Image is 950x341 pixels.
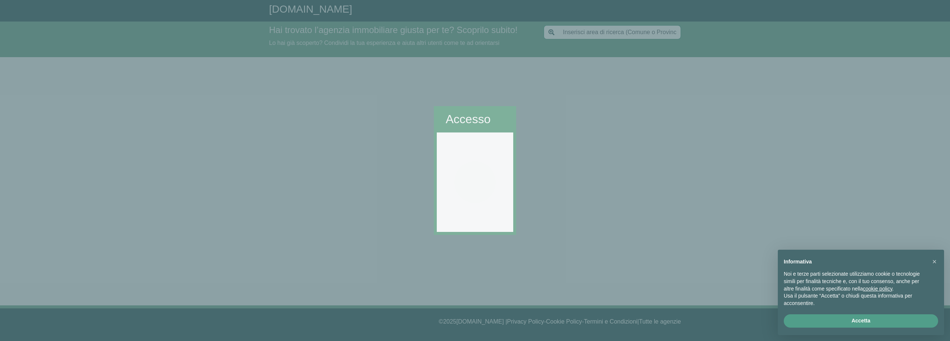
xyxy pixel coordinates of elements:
a: cookie policy - il link si apre in una nuova scheda [863,286,892,292]
span: × [932,258,937,266]
p: Usa il pulsante “Accetta” o chiudi questa informativa per acconsentire. [784,292,926,307]
p: Noi e terze parti selezionate utilizziamo cookie o tecnologie simili per finalità tecniche e, con... [784,270,926,292]
h2: Informativa [784,259,926,265]
button: Chiudi questa informativa [928,256,940,268]
h2: Accesso [446,112,504,126]
div: Caricando.. [455,162,495,203]
button: Accetta [784,314,938,328]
